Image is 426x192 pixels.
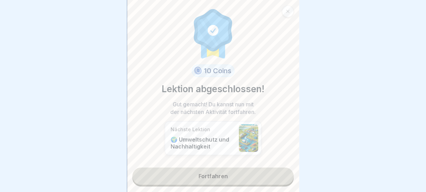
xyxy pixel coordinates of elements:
div: 10 Coins [192,65,234,77]
p: Gut gemacht! Du kannst nun mit der nächsten Aktivität fortfahren. [168,100,258,116]
p: Lektion abgeschlossen! [162,83,264,96]
p: 🌍 Umweltschutz und Nachhaltigkeit [171,136,235,150]
a: Fortfahren [132,167,294,185]
img: completion.svg [190,7,236,59]
img: coin.svg [193,66,203,76]
p: Nächste Lektion [171,126,235,133]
